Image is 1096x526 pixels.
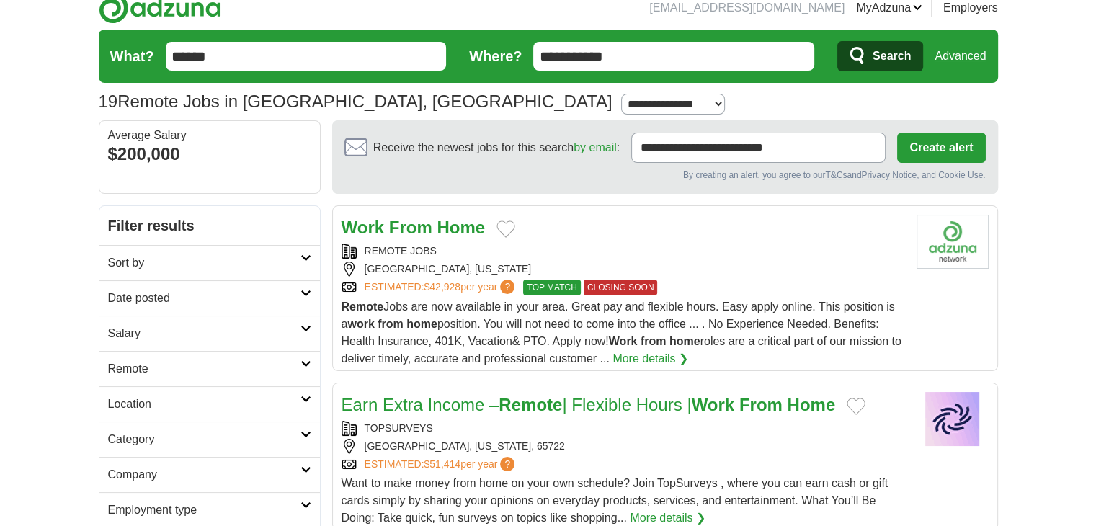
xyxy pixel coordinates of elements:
strong: Work [609,335,638,347]
a: T&Cs [825,170,847,180]
div: TOPSURVEYS [342,421,905,436]
a: ESTIMATED:$51,414per year? [365,457,518,472]
strong: work [347,318,374,330]
span: ? [500,457,514,471]
h2: Company [108,466,300,483]
div: Average Salary [108,130,311,141]
button: Add to favorite jobs [847,398,865,415]
label: Where? [469,45,522,67]
span: Receive the newest jobs for this search : [373,139,620,156]
span: CLOSING SOON [584,280,658,295]
a: Sort by [99,245,320,280]
a: Advanced [935,42,986,71]
strong: home [669,335,700,347]
strong: from [641,335,667,347]
div: [GEOGRAPHIC_DATA], [US_STATE] [342,262,905,277]
span: Jobs are now available in your area. Great pay and flexible hours. Easy apply online. This positi... [342,300,901,365]
div: [GEOGRAPHIC_DATA], [US_STATE], 65722 [342,439,905,454]
h2: Salary [108,325,300,342]
strong: Home [437,218,485,237]
h2: Date posted [108,290,300,307]
a: Category [99,422,320,457]
span: Search [873,42,911,71]
a: Earn Extra Income –Remote| Flexible Hours |Work From Home [342,395,836,414]
h2: Location [108,396,300,413]
a: ESTIMATED:$42,928per year? [365,280,518,295]
button: Create alert [897,133,985,163]
strong: Remote [499,395,562,414]
h2: Filter results [99,206,320,245]
a: Remote [99,351,320,386]
div: By creating an alert, you agree to our and , and Cookie Use. [344,169,986,182]
img: Company logo [917,392,989,446]
a: by email [574,141,617,153]
span: $42,928 [424,281,460,293]
button: Add to favorite jobs [496,220,515,238]
strong: Work [692,395,735,414]
h2: Remote [108,360,300,378]
label: What? [110,45,154,67]
span: ? [500,280,514,294]
a: Date posted [99,280,320,316]
span: Want to make money from home on your own schedule? Join TopSurveys , where you can earn cash or g... [342,477,888,524]
div: $200,000 [108,141,311,167]
h1: Remote Jobs in [GEOGRAPHIC_DATA], [GEOGRAPHIC_DATA] [99,92,612,111]
img: Company logo [917,215,989,269]
span: $51,414 [424,458,460,470]
strong: From [389,218,432,237]
h2: Category [108,431,300,448]
a: Privacy Notice [861,170,917,180]
span: TOP MATCH [523,280,580,295]
span: 19 [99,89,118,115]
div: REMOTE JOBS [342,244,905,259]
strong: From [739,395,783,414]
strong: from [378,318,404,330]
a: More details ❯ [612,350,688,367]
strong: Remote [342,300,384,313]
a: Company [99,457,320,492]
h2: Sort by [108,254,300,272]
strong: Work [342,218,385,237]
a: Work From Home [342,218,486,237]
strong: home [406,318,437,330]
button: Search [837,41,923,71]
strong: Home [787,395,835,414]
h2: Employment type [108,502,300,519]
a: Location [99,386,320,422]
a: Salary [99,316,320,351]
